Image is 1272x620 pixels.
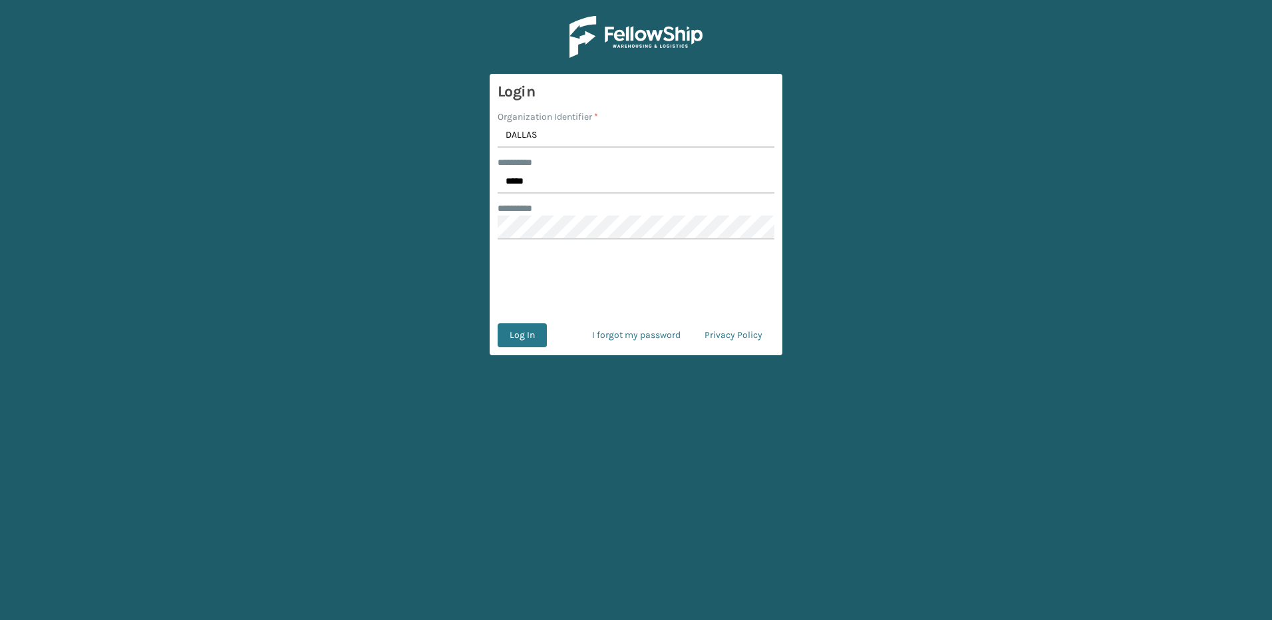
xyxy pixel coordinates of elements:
[693,323,774,347] a: Privacy Policy
[580,323,693,347] a: I forgot my password
[498,110,598,124] label: Organization Identifier
[569,16,703,58] img: Logo
[498,82,774,102] h3: Login
[498,323,547,347] button: Log In
[535,255,737,307] iframe: reCAPTCHA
